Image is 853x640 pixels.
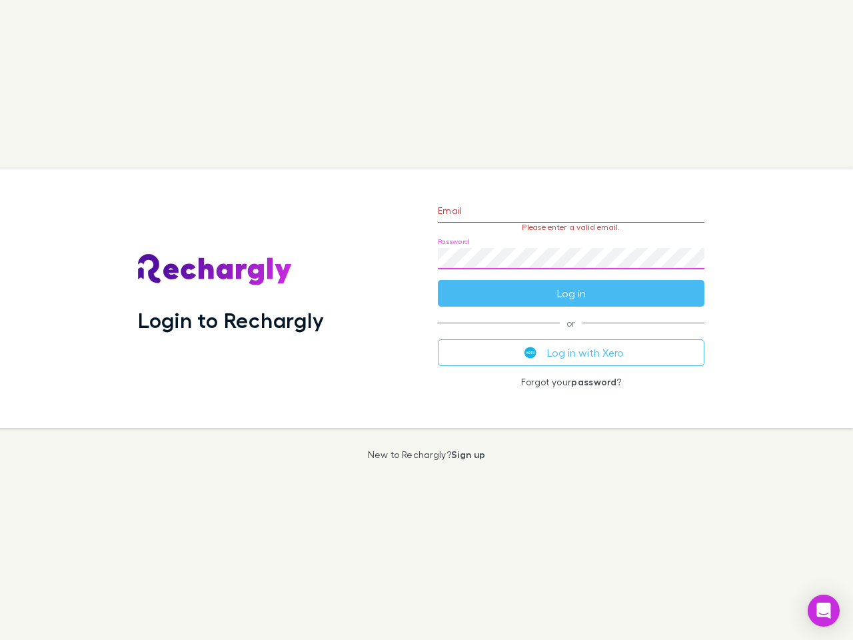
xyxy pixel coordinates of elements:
[138,254,293,286] img: Rechargly's Logo
[438,280,704,307] button: Log in
[571,376,616,387] a: password
[808,595,840,627] div: Open Intercom Messenger
[524,347,536,359] img: Xero's logo
[438,223,704,232] p: Please enter a valid email.
[438,377,704,387] p: Forgot your ?
[138,307,324,333] h1: Login to Rechargly
[438,339,704,366] button: Log in with Xero
[451,449,485,460] a: Sign up
[438,237,469,247] label: Password
[368,449,486,460] p: New to Rechargly?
